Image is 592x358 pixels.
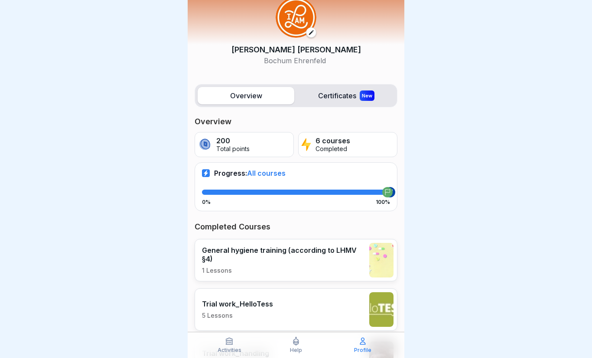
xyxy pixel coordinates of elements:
p: 1 Lessons [202,267,365,274]
label: Overview [198,87,294,104]
p: Help [290,347,302,353]
a: Trial work_HelloTess5 Lessons [195,288,397,331]
p: 200 [216,137,250,145]
p: 5 Lessons [202,312,273,319]
div: New [360,90,374,101]
p: Activities [218,347,241,353]
img: hojruqvksnxu7txtmml6l0ls.png [369,243,394,277]
p: 0% [202,199,211,205]
a: General hygiene training (according to LHMV §4)1 Lessons [195,239,397,281]
img: hjtlsohbyl0higwz0lwyddn9.png [369,292,394,327]
label: Certificates [298,87,394,104]
img: coin.svg [198,137,212,152]
p: Progress: [214,169,286,177]
p: Completed [316,145,350,153]
span: All courses [247,169,286,177]
p: Total points [216,145,250,153]
p: Trial work_HelloTess [202,300,273,308]
p: General hygiene training (according to LHMV §4) [202,246,365,263]
p: Bochum Ehrenfeld [231,55,361,66]
p: [PERSON_NAME] [PERSON_NAME] [231,44,361,55]
p: Overview [195,116,397,127]
p: 6 courses [316,137,350,145]
p: 100% [376,199,390,205]
img: lightning.svg [301,137,311,152]
p: Completed Courses [195,222,397,232]
p: Profile [354,347,371,353]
